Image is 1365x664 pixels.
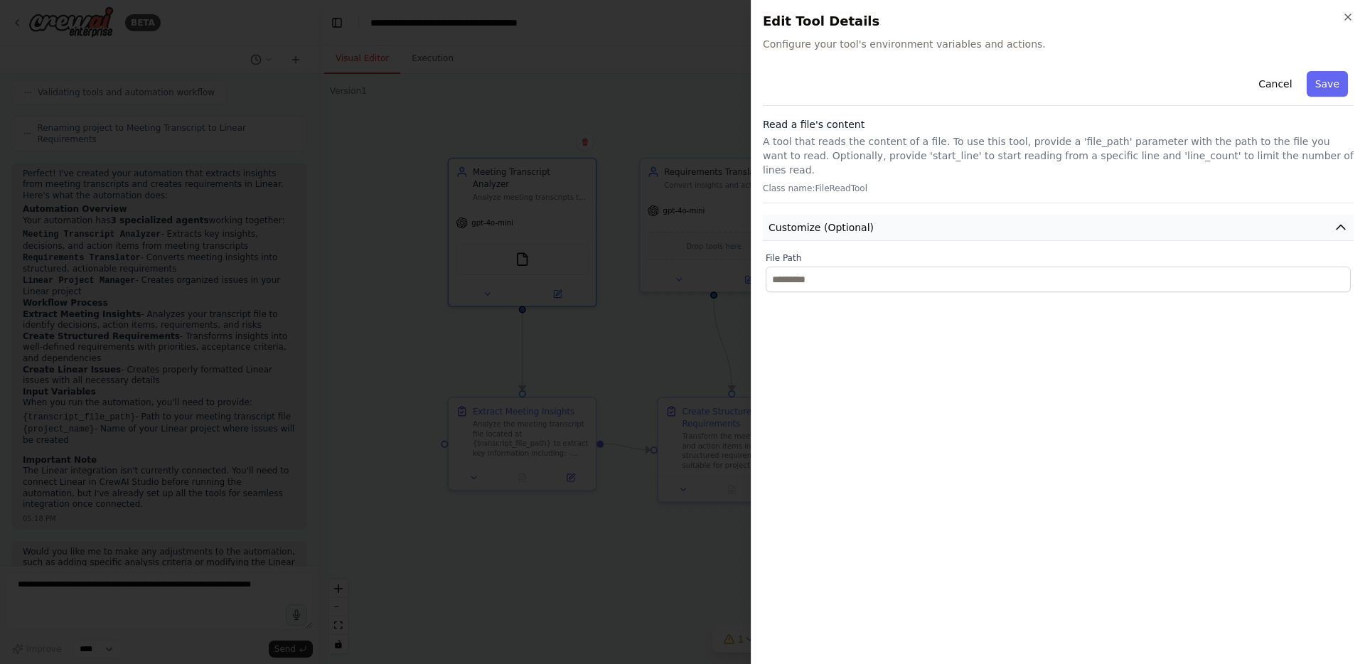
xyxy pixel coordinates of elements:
[763,117,1354,132] h3: Read a file's content
[763,134,1354,177] p: A tool that reads the content of a file. To use this tool, provide a 'file_path' parameter with t...
[769,220,874,235] span: Customize (Optional)
[766,252,1351,264] label: File Path
[1250,71,1300,97] button: Cancel
[1307,71,1348,97] button: Save
[763,183,1354,194] p: Class name: FileReadTool
[763,37,1354,51] span: Configure your tool's environment variables and actions.
[763,11,1354,31] h2: Edit Tool Details
[763,215,1354,241] button: Customize (Optional)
